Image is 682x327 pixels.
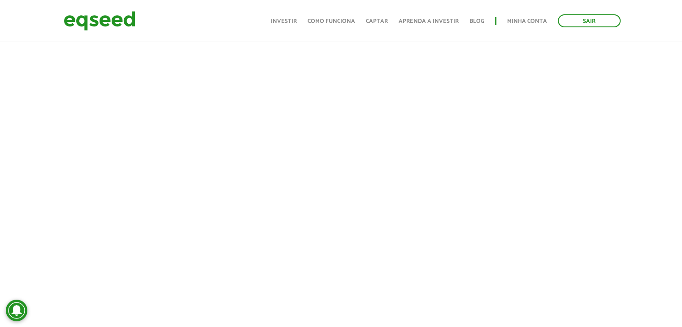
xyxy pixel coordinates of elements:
img: EqSeed [64,9,135,33]
a: Minha conta [507,18,547,24]
a: Sair [558,14,621,27]
a: Captar [366,18,388,24]
a: Aprenda a investir [399,18,459,24]
a: Como funciona [308,18,355,24]
a: Investir [271,18,297,24]
a: Blog [469,18,484,24]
